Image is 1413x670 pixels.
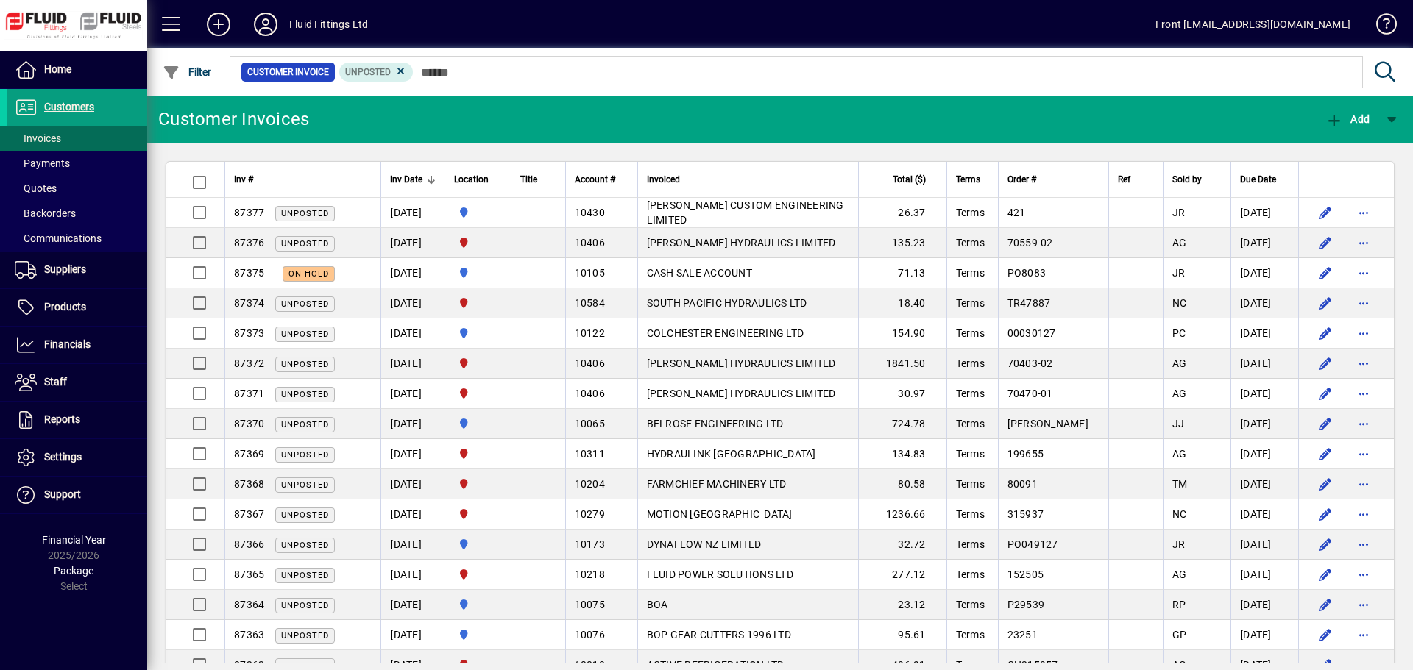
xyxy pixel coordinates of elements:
[281,541,329,550] span: Unposted
[234,418,264,430] span: 87370
[956,478,985,490] span: Terms
[242,11,289,38] button: Profile
[1230,228,1298,258] td: [DATE]
[281,209,329,218] span: Unposted
[1230,469,1298,499] td: [DATE]
[858,469,946,499] td: 80.58
[234,388,264,399] span: 87371
[1007,569,1044,580] span: 152505
[1314,231,1337,254] button: Edit
[956,629,985,641] span: Terms
[858,228,946,258] td: 135.23
[345,67,391,77] span: Unposted
[956,569,985,580] span: Terms
[858,560,946,590] td: 277.12
[1314,291,1337,315] button: Edit
[454,171,502,188] div: Location
[454,476,502,492] span: FLUID FITTINGS CHRISTCHURCH
[575,508,605,520] span: 10279
[380,469,445,499] td: [DATE]
[1007,267,1047,279] span: PO8083
[1007,297,1051,309] span: TR47887
[1007,357,1053,369] span: 70403-02
[15,182,57,194] span: Quotes
[1230,560,1298,590] td: [DATE]
[454,235,502,251] span: FLUID FITTINGS CHRISTCHURCH
[1314,472,1337,496] button: Edit
[1352,412,1375,435] button: More options
[1352,261,1375,285] button: More options
[234,599,264,610] span: 87364
[956,207,985,218] span: Terms
[7,439,147,476] a: Settings
[956,357,985,369] span: Terms
[575,171,628,188] div: Account #
[647,629,791,641] span: BOP GEAR CUTTERS 1996 LTD
[281,329,329,339] span: Unposted
[647,478,787,490] span: FARMCHIEF MACHINERY LTD
[234,448,264,460] span: 87369
[281,390,329,399] span: Unposted
[858,590,946,620] td: 23.12
[647,418,784,430] span: BELROSE ENGINEERING LTD
[1230,590,1298,620] td: [DATE]
[647,508,793,520] span: MOTION [GEOGRAPHIC_DATA]
[1172,478,1188,490] span: TM
[1314,563,1337,586] button: Edit
[281,601,329,610] span: Unposted
[956,508,985,520] span: Terms
[647,237,836,249] span: [PERSON_NAME] HYDRAULICS LIMITED
[454,265,502,281] span: AUCKLAND
[1352,472,1375,496] button: More options
[7,176,147,201] a: Quotes
[1007,448,1044,460] span: 199655
[1007,207,1026,218] span: 421
[520,171,537,188] span: Title
[281,360,329,369] span: Unposted
[1352,231,1375,254] button: More options
[44,451,82,463] span: Settings
[1352,382,1375,405] button: More options
[647,267,752,279] span: CASH SALE ACCOUNT
[1172,418,1185,430] span: JJ
[1230,409,1298,439] td: [DATE]
[1352,352,1375,375] button: More options
[1172,629,1187,641] span: GP
[1118,171,1154,188] div: Ref
[1172,207,1186,218] span: JR
[647,448,816,460] span: HYDRAULINK [GEOGRAPHIC_DATA]
[858,258,946,288] td: 71.13
[1172,297,1187,309] span: NC
[1314,321,1337,345] button: Edit
[647,171,680,188] span: Invoiced
[44,101,94,113] span: Customers
[575,418,605,430] span: 10065
[44,376,67,388] span: Staff
[7,327,147,363] a: Financials
[858,198,946,228] td: 26.37
[1352,593,1375,616] button: More options
[1230,379,1298,409] td: [DATE]
[15,232,102,244] span: Communications
[858,439,946,469] td: 134.83
[1314,532,1337,556] button: Edit
[289,13,368,36] div: Fluid Fittings Ltd
[858,620,946,650] td: 95.61
[1314,442,1337,466] button: Edit
[380,560,445,590] td: [DATE]
[520,171,556,188] div: Title
[454,295,502,311] span: FLUID FITTINGS CHRISTCHURCH
[575,171,615,188] span: Account #
[575,327,605,339] span: 10122
[454,506,502,522] span: FLUID FITTINGS CHRISTCHURCH
[380,379,445,409] td: [DATE]
[1230,198,1298,228] td: [DATE]
[380,258,445,288] td: [DATE]
[1230,499,1298,530] td: [DATE]
[454,596,502,613] span: AUCKLAND
[1314,412,1337,435] button: Edit
[281,631,329,641] span: Unposted
[575,267,605,279] span: 10105
[1172,327,1186,339] span: PC
[7,289,147,326] a: Products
